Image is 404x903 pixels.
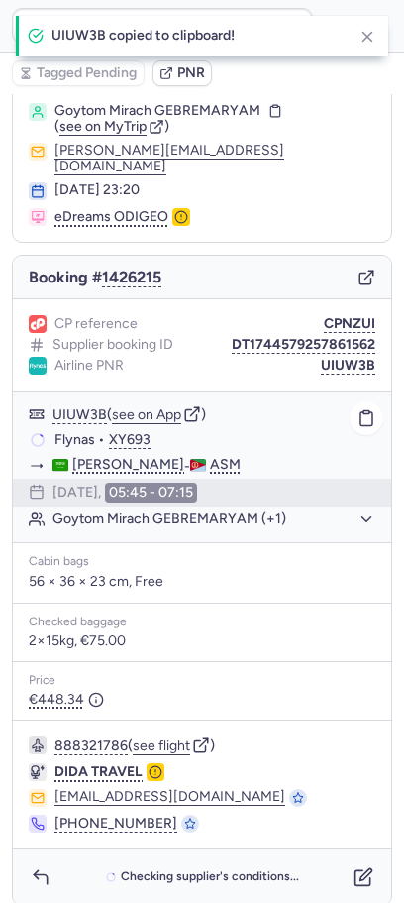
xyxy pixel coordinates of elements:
button: PNR [152,60,212,86]
time: 05:45 - 07:15 [105,483,197,503]
button: DT1744579257861562 [232,337,375,353]
button: Goytom Mirach GEBREMARYAM (+1) [52,510,375,528]
div: ( ) [52,405,375,423]
button: [PHONE_NUMBER] [54,815,177,833]
span: Goytom Mirach GEBREMARYAM [54,103,260,119]
div: Checked baggage [29,616,375,629]
div: Cabin bags [29,555,375,569]
button: 888321786 [54,738,128,754]
span: 2×15kg, €75.00 [29,633,126,649]
button: (see on MyTrip) [54,119,169,135]
div: Price [29,674,375,688]
input: PNR Reference [12,8,313,44]
span: PNR [177,65,205,81]
span: [PERSON_NAME] [72,457,184,473]
button: 1426215 [102,269,161,286]
button: CPNZUI [324,316,375,332]
div: • [54,431,375,449]
button: [PERSON_NAME][EMAIL_ADDRESS][DOMAIN_NAME] [54,143,375,174]
span: €448.34 [29,692,104,708]
span: Tagged Pending [37,65,137,81]
span: Checking supplier's conditions... [121,870,299,884]
button: UIUW3B [52,407,107,423]
button: see on App [112,407,181,423]
span: Supplier booking ID [52,337,173,353]
span: Booking # [29,269,161,286]
button: UIUW3B [321,358,375,374]
button: XY693 [109,432,151,448]
p: 56 × 36 × 23 cm, Free [29,573,375,591]
div: [DATE], [52,483,197,503]
span: eDreams ODIGEO [54,208,168,226]
div: [DATE] 23:20 [54,182,375,198]
button: Ok [321,10,353,42]
button: Tagged Pending [12,60,145,86]
span: CP reference [54,316,138,332]
figure: XY airline logo [29,357,47,375]
button: [EMAIL_ADDRESS][DOMAIN_NAME] [54,789,285,807]
span: see on MyTrip [59,118,147,135]
span: DIDA TRAVEL [54,763,143,780]
span: ASM [210,457,241,473]
h4: UIUW3B copied to clipboard! [51,28,345,44]
div: - [52,457,375,475]
button: see flight [133,738,190,754]
div: ( ) [54,736,375,754]
button: Checking supplier's conditions... [64,868,340,886]
figure: 1L airline logo [29,315,47,333]
span: Airline PNR [54,358,124,374]
span: Flynas [54,431,95,449]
